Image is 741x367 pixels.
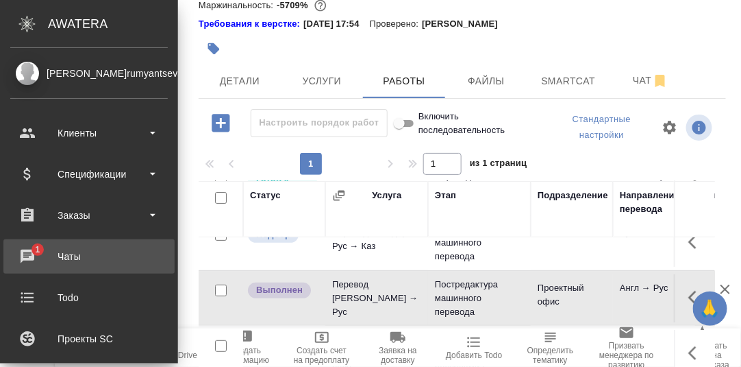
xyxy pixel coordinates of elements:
[284,329,360,367] button: Создать счет на предоплату
[435,222,524,263] p: Постредактура машинного перевода
[588,329,664,367] button: Призвать менеджера по развитию
[325,271,428,326] td: Перевод [PERSON_NAME] → Рус
[699,294,722,323] span: 🙏
[538,189,608,202] div: Подразделение
[531,274,613,322] td: Проектный офис
[202,109,240,137] button: Добавить работу
[3,322,175,356] a: Проекты SC
[512,329,588,367] button: Определить тематику
[207,73,273,90] span: Детали
[27,243,48,257] span: 1
[371,73,437,90] span: Работы
[10,329,168,349] div: Проекты SC
[141,351,197,360] span: Папка на Drive
[10,287,168,308] div: Todo
[10,66,168,81] div: [PERSON_NAME]rumyantseva
[3,281,175,315] a: Todo
[436,329,512,367] button: Добавить Todo
[256,283,303,297] p: Выполнен
[422,17,508,31] p: [PERSON_NAME]
[665,329,741,367] button: Скопировать ссылку на оценку заказа
[247,281,318,300] div: Исполнитель завершил работу
[325,219,428,267] td: Перевод Стандарт Рус → Каз
[435,278,524,319] p: Постредактура машинного перевода
[470,155,527,175] span: из 1 страниц
[370,17,423,31] p: Проверено:
[10,246,168,267] div: Чаты
[199,34,229,64] button: Добавить тэг
[250,189,281,202] div: Статус
[289,73,355,90] span: Услуги
[10,123,168,143] div: Клиенты
[332,189,346,202] button: Сгруппировать
[10,164,168,185] div: Спецификации
[453,73,519,90] span: Файлы
[680,226,713,259] button: Здесь прячутся важные кнопки
[48,10,178,38] div: AWATERA
[652,73,668,89] svg: Отписаться
[620,189,688,216] div: Направление перевода
[216,346,275,365] span: Создать рекламацию
[520,346,580,365] span: Определить тематику
[613,274,695,322] td: Англ → Рус
[303,17,370,31] p: [DATE] 17:54
[613,219,695,267] td: Рус → Каз
[536,73,601,90] span: Smartcat
[3,239,175,274] a: 1Чаты
[680,281,713,314] button: Здесь прячутся важные кнопки
[372,189,401,202] div: Услуга
[199,17,303,31] div: Нажми, чтобы открыть папку с инструкцией
[368,346,427,365] span: Заявка на доставку
[360,329,436,367] button: Заявка на доставку
[693,292,727,326] button: 🙏
[199,17,303,31] a: Требования к верстке:
[686,115,715,141] span: Посмотреть информацию
[550,109,653,146] div: split button
[435,189,456,202] div: Этап
[618,72,683,89] span: Чат
[208,329,284,367] button: Создать рекламацию
[292,346,351,365] span: Создать счет на предоплату
[10,205,168,226] div: Заказы
[446,351,502,360] span: Добавить Todo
